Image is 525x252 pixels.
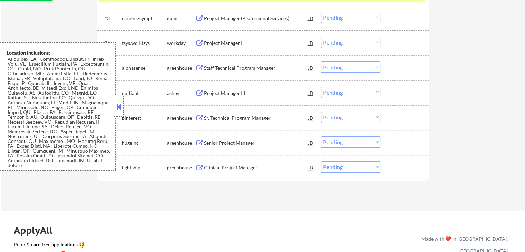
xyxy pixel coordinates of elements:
[14,224,60,236] div: ApplyAll
[204,40,308,47] div: Project Manager II
[308,37,314,49] div: JD
[204,139,308,146] div: Senior Project Manager
[308,87,314,99] div: JD
[167,164,195,171] div: greenhouse
[122,65,167,71] div: alphasense
[167,115,195,122] div: greenhouse
[308,112,314,124] div: JD
[104,15,116,22] div: #3
[14,242,277,250] a: Refer & earn free applications 👯‍♀️
[308,161,314,174] div: JD
[122,139,167,146] div: hugeinc
[167,40,195,47] div: workday
[308,12,314,24] div: JD
[167,90,195,97] div: ashby
[122,90,167,97] div: outliant
[167,139,195,146] div: greenhouse
[204,65,308,71] div: Staff Technical Program Manager
[167,65,195,71] div: greenhouse
[204,90,308,97] div: Project Manager III
[204,164,308,171] div: Clinical Project Manager
[204,15,308,22] div: Project Manager (Professional Services)
[308,136,314,149] div: JD
[122,164,167,171] div: lightship
[308,61,314,74] div: JD
[122,115,167,122] div: pinterest
[122,15,167,22] div: careers-symplr
[104,40,116,47] div: #4
[204,115,308,122] div: Sr. Technical Program Manager
[167,15,195,22] div: icims
[7,49,113,56] div: Location Inclusions:
[122,40,167,47] div: tsys.wd1.tsys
